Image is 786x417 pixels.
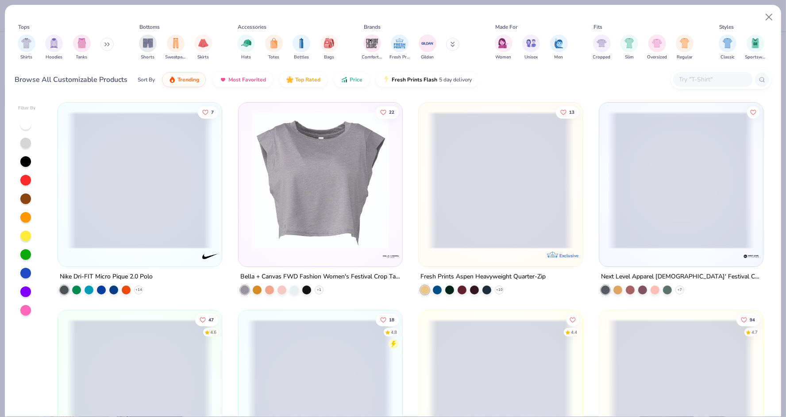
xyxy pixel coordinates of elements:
[597,38,607,48] img: Cropped Image
[736,313,759,326] button: Like
[555,54,563,61] span: Men
[138,76,155,84] div: Sort By
[680,38,690,48] img: Regular Image
[496,287,503,293] span: + 10
[177,76,199,83] span: Trending
[393,37,406,50] img: Fresh Prints Image
[45,35,63,61] div: filter for Hoodies
[211,110,214,114] span: 7
[593,35,611,61] div: filter for Cropped
[677,54,693,61] span: Regular
[550,35,568,61] button: filter button
[750,317,755,322] span: 94
[554,38,564,48] img: Men Image
[745,54,766,61] span: Sportswear
[647,54,667,61] span: Oversized
[237,35,255,61] div: filter for Hats
[391,329,397,336] div: 4.8
[194,35,212,61] div: filter for Skirts
[228,76,266,83] span: Most Favorited
[620,35,638,61] div: filter for Slim
[362,35,382,61] button: filter button
[647,35,667,61] div: filter for Oversized
[198,106,218,118] button: Like
[162,72,206,87] button: Trending
[524,54,538,61] span: Unisex
[293,35,310,61] div: filter for Bottles
[676,35,694,61] div: filter for Regular
[498,38,509,48] img: Women Image
[570,110,575,114] span: 13
[295,76,320,83] span: Top Rated
[419,35,436,61] div: filter for Gildan
[237,35,255,61] button: filter button
[265,35,283,61] div: filter for Totes
[366,37,379,50] img: Comfort Colors Image
[195,313,218,326] button: Like
[522,35,540,61] button: filter button
[324,54,334,61] span: Bags
[376,313,399,326] button: Like
[280,72,327,87] button: Top Rated
[571,329,578,336] div: 4.4
[719,35,736,61] button: filter button
[77,38,87,48] img: Tanks Image
[20,54,32,61] span: Shirts
[317,287,321,293] span: + 1
[381,247,399,265] img: Bella + Canvas logo
[364,23,381,31] div: Brands
[220,76,227,83] img: most_fav.gif
[496,54,512,61] span: Women
[495,35,512,61] div: filter for Women
[550,35,568,61] div: filter for Men
[593,54,611,61] span: Cropped
[286,76,293,83] img: TopRated.gif
[320,35,338,61] button: filter button
[194,35,212,61] button: filter button
[241,38,251,48] img: Hats Image
[593,35,611,61] button: filter button
[556,106,579,118] button: Like
[210,329,216,336] div: 4.6
[362,35,382,61] div: filter for Comfort Colors
[720,54,735,61] span: Classic
[559,253,578,259] span: Exclusive
[294,54,309,61] span: Bottles
[420,271,546,282] div: Fresh Prints Aspen Heavyweight Quarter-Zip
[439,75,472,85] span: 5 day delivery
[389,110,394,114] span: 22
[297,38,306,48] img: Bottles Image
[678,287,682,293] span: + 7
[212,112,358,249] img: 24bf7366-3a35-45c3-93fe-33e7e862fc5a
[15,74,128,85] div: Browse All Customizable Products
[719,35,736,61] div: filter for Classic
[376,72,478,87] button: Fresh Prints Flash5 day delivery
[324,38,334,48] img: Bags Image
[751,329,758,336] div: 4.7
[143,38,153,48] img: Shorts Image
[197,54,209,61] span: Skirts
[495,23,517,31] div: Made For
[18,35,35,61] button: filter button
[393,112,539,249] img: fea30bab-9cee-4a4f-98cb-187d2db77708
[421,37,434,50] img: Gildan Image
[18,35,35,61] div: filter for Shirts
[166,35,186,61] div: filter for Sweatpants
[747,106,759,118] button: Like
[18,23,30,31] div: Tops
[392,76,437,83] span: Fresh Prints Flash
[213,72,273,87] button: Most Favorited
[45,35,63,61] button: filter button
[383,76,390,83] img: flash.gif
[419,35,436,61] button: filter button
[362,54,382,61] span: Comfort Colors
[745,35,766,61] button: filter button
[522,35,540,61] div: filter for Unisex
[567,313,579,326] button: Like
[334,72,369,87] button: Price
[140,23,160,31] div: Bottoms
[141,54,155,61] span: Shorts
[73,35,91,61] div: filter for Tanks
[73,35,91,61] button: filter button
[135,287,142,293] span: + 14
